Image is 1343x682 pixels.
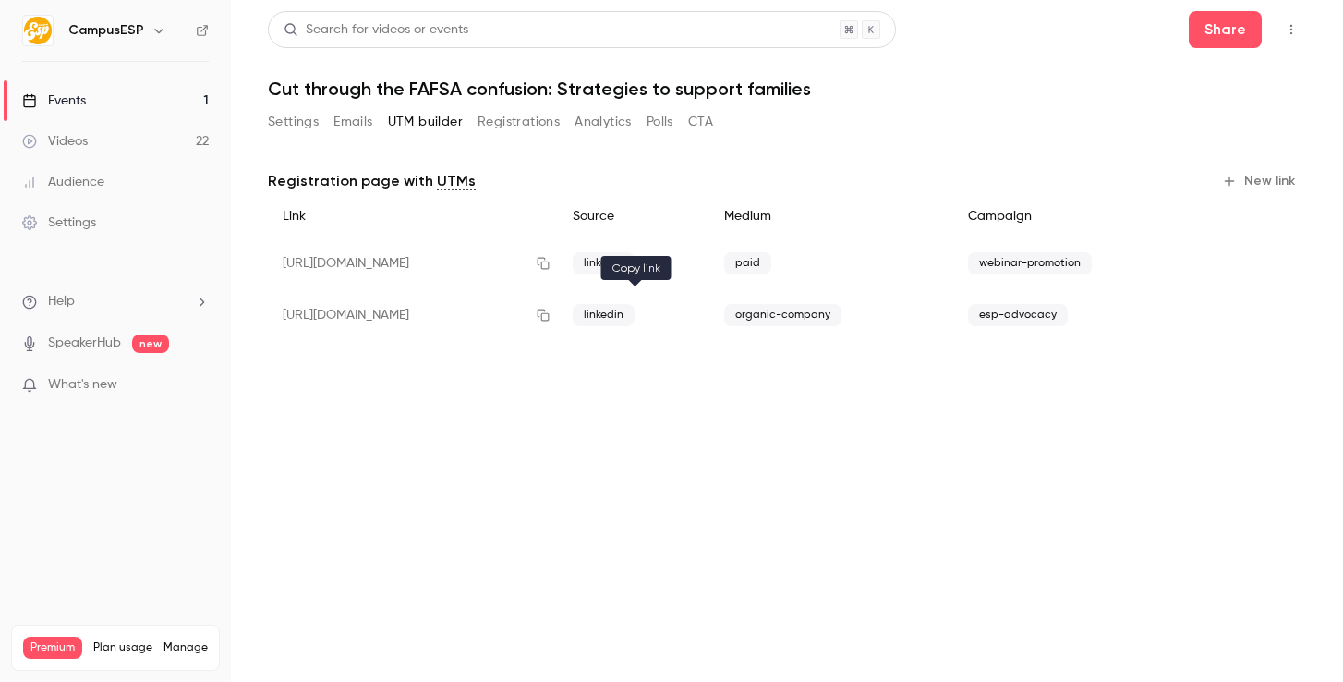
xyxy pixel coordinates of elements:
[968,304,1068,326] span: esp-advocacy
[388,107,463,137] button: UTM builder
[48,375,117,395] span: What's new
[23,637,82,659] span: Premium
[709,196,953,237] div: Medium
[93,640,152,655] span: Plan usage
[575,107,632,137] button: Analytics
[724,304,841,326] span: organic-company
[268,237,558,290] div: [URL][DOMAIN_NAME]
[23,16,53,45] img: CampusESP
[688,107,713,137] button: CTA
[284,20,468,40] div: Search for videos or events
[558,196,709,237] div: Source
[22,132,88,151] div: Videos
[48,334,121,353] a: SpeakerHub
[22,213,96,232] div: Settings
[268,170,476,192] p: Registration page with
[268,78,1306,100] h1: Cut through the FAFSA confusion: Strategies to support families
[953,196,1208,237] div: Campaign
[968,252,1092,274] span: webinar-promotion
[1215,166,1306,196] button: New link
[333,107,372,137] button: Emails
[268,196,558,237] div: Link
[573,252,635,274] span: linkedin
[68,21,144,40] h6: CampusESP
[647,107,673,137] button: Polls
[22,292,209,311] li: help-dropdown-opener
[724,252,771,274] span: paid
[1189,11,1262,48] button: Share
[573,304,635,326] span: linkedin
[22,91,86,110] div: Events
[478,107,560,137] button: Registrations
[163,640,208,655] a: Manage
[187,377,209,394] iframe: Noticeable Trigger
[48,292,75,311] span: Help
[268,289,558,341] div: [URL][DOMAIN_NAME]
[268,107,319,137] button: Settings
[132,335,169,353] span: new
[22,173,104,191] div: Audience
[437,170,476,192] a: UTMs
